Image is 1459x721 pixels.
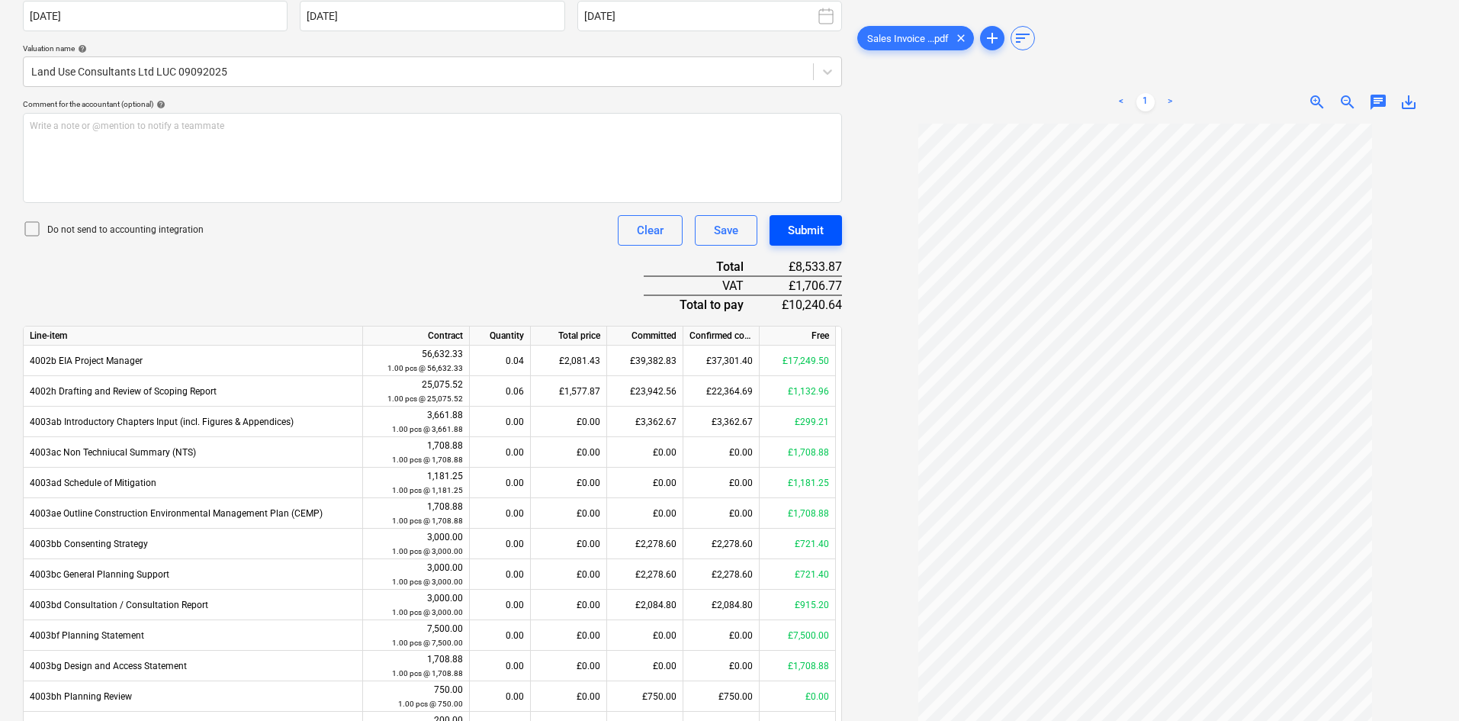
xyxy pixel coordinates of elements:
[607,346,683,376] div: £39,382.83
[531,327,607,346] div: Total price
[607,327,683,346] div: Committed
[1338,93,1357,111] span: zoom_out
[531,437,607,468] div: £0.00
[607,407,683,437] div: £3,362.67
[695,215,757,246] button: Save
[470,620,531,651] div: 0.00
[607,681,683,712] div: £750.00
[577,1,842,31] button: [DATE]
[768,258,842,276] div: £8,533.87
[392,455,463,464] small: 1.00 pcs @ 1,708.88
[531,620,607,651] div: £0.00
[683,468,760,498] div: £0.00
[760,346,836,376] div: £17,249.50
[618,215,683,246] button: Clear
[683,559,760,590] div: £2,278.60
[30,447,196,458] span: 4003ac Non Techniucal Summary (NTS)
[683,498,760,529] div: £0.00
[369,591,463,620] div: 3,000.00
[858,33,958,44] span: Sales Invoice ...pdf
[760,651,836,681] div: £1,708.88
[952,29,970,47] span: clear
[607,498,683,529] div: £0.00
[683,651,760,681] div: £0.00
[30,569,169,580] span: 4003bc General Planning Support
[369,408,463,436] div: 3,661.88
[30,356,143,366] span: 4002b EIA Project Manager
[607,437,683,468] div: £0.00
[387,394,463,403] small: 1.00 pcs @ 25,075.52
[760,620,836,651] div: £7,500.00
[683,327,760,346] div: Confirmed costs
[607,620,683,651] div: £0.00
[30,661,187,671] span: 4003bg Design and Access Statement
[398,700,463,708] small: 1.00 pcs @ 750.00
[30,508,323,519] span: 4003ae Outline Construction Environmental Management Plan (CEMP)
[760,327,836,346] div: Free
[644,295,768,314] div: Total to pay
[369,500,463,528] div: 1,708.88
[683,346,760,376] div: £37,301.40
[683,590,760,620] div: £2,084.80
[683,407,760,437] div: £3,362.67
[470,407,531,437] div: 0.00
[363,327,470,346] div: Contract
[30,630,144,641] span: 4003bf Planning Statement
[760,590,836,620] div: £915.20
[300,1,564,31] input: Due date not specified
[531,529,607,559] div: £0.00
[760,437,836,468] div: £1,708.88
[30,478,156,488] span: 4003ad Schedule of Mitigation
[392,486,463,494] small: 1.00 pcs @ 1,181.25
[369,469,463,497] div: 1,181.25
[369,347,463,375] div: 56,632.33
[1014,29,1032,47] span: sort
[1308,93,1326,111] span: zoom_in
[23,43,842,53] div: Valuation name
[768,276,842,295] div: £1,706.77
[760,498,836,529] div: £1,708.88
[369,683,463,711] div: 750.00
[470,437,531,468] div: 0.00
[75,44,87,53] span: help
[392,547,463,555] small: 1.00 pcs @ 3,000.00
[760,681,836,712] div: £0.00
[770,215,842,246] button: Submit
[1161,93,1179,111] a: Next page
[607,590,683,620] div: £2,084.80
[30,539,148,549] span: 4003bb Consenting Strategy
[531,376,607,407] div: £1,577.87
[683,437,760,468] div: £0.00
[788,220,824,240] div: Submit
[470,468,531,498] div: 0.00
[392,669,463,678] small: 1.00 pcs @ 1,708.88
[23,1,288,31] input: Invoice date not specified
[30,691,132,702] span: 4003bh Planning Review
[30,600,208,610] span: 4003bd Consultation / Consultation Report
[369,439,463,467] div: 1,708.88
[531,681,607,712] div: £0.00
[387,364,463,372] small: 1.00 pcs @ 56,632.33
[531,468,607,498] div: £0.00
[369,652,463,681] div: 1,708.88
[760,407,836,437] div: £299.21
[683,620,760,651] div: £0.00
[392,517,463,525] small: 1.00 pcs @ 1,708.88
[607,468,683,498] div: £0.00
[47,224,204,237] p: Do not send to accounting integration
[683,376,760,407] div: £22,364.69
[392,425,463,433] small: 1.00 pcs @ 3,661.88
[24,327,363,346] div: Line-item
[470,498,531,529] div: 0.00
[607,651,683,681] div: £0.00
[607,559,683,590] div: £2,278.60
[1369,93,1387,111] span: chat
[470,559,531,590] div: 0.00
[470,529,531,559] div: 0.00
[392,639,463,647] small: 1.00 pcs @ 7,500.00
[683,529,760,559] div: £2,278.60
[23,99,842,109] div: Comment for the accountant (optional)
[531,407,607,437] div: £0.00
[369,530,463,558] div: 3,000.00
[531,498,607,529] div: £0.00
